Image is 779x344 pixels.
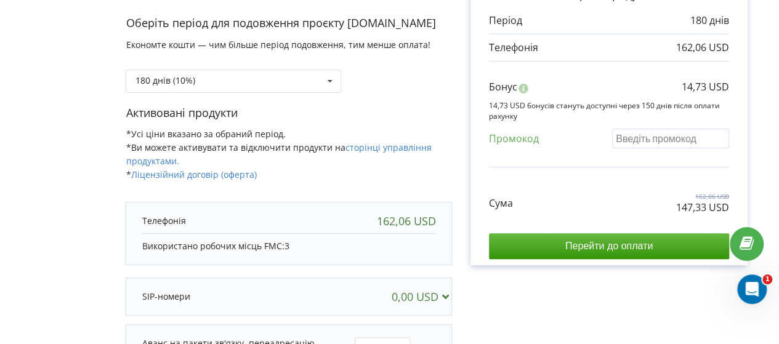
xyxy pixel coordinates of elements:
[135,76,195,85] div: 180 днів (10%)
[690,14,729,28] p: 180 днів
[682,80,729,94] p: 14,73 USD
[142,215,185,227] p: Телефонія
[489,14,522,28] p: Період
[489,196,513,210] p: Сума
[489,132,539,146] p: Промокод
[489,80,517,94] p: Бонус
[489,41,538,55] p: Телефонія
[676,201,729,215] p: 147,33 USD
[126,105,452,121] p: Активовані продукти
[126,15,452,31] p: Оберіть період для подовження проєкту [DOMAIN_NAME]
[737,274,767,304] iframe: Intercom live chat
[142,240,436,252] p: Використано робочих місць FMC:
[489,100,729,121] p: 14,73 USD бонусів стануть доступні через 150 днів після оплати рахунку
[762,274,772,284] span: 1
[284,240,289,252] span: 3
[142,290,190,303] p: SIP-номери
[392,290,454,303] div: 0,00 USD
[126,142,431,167] span: *Ви можете активувати та відключити продукти на
[489,233,729,259] input: Перейти до оплати
[131,169,256,180] a: Ліцензійний договір (оферта)
[126,39,430,50] span: Економте кошти — чим більше період подовження, тим менше оплата!
[676,192,729,201] p: 162,06 USD
[126,128,285,140] span: *Усі ціни вказано за обраний період.
[377,215,436,227] div: 162,06 USD
[676,41,729,55] p: 162,06 USD
[612,129,729,148] input: Введіть промокод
